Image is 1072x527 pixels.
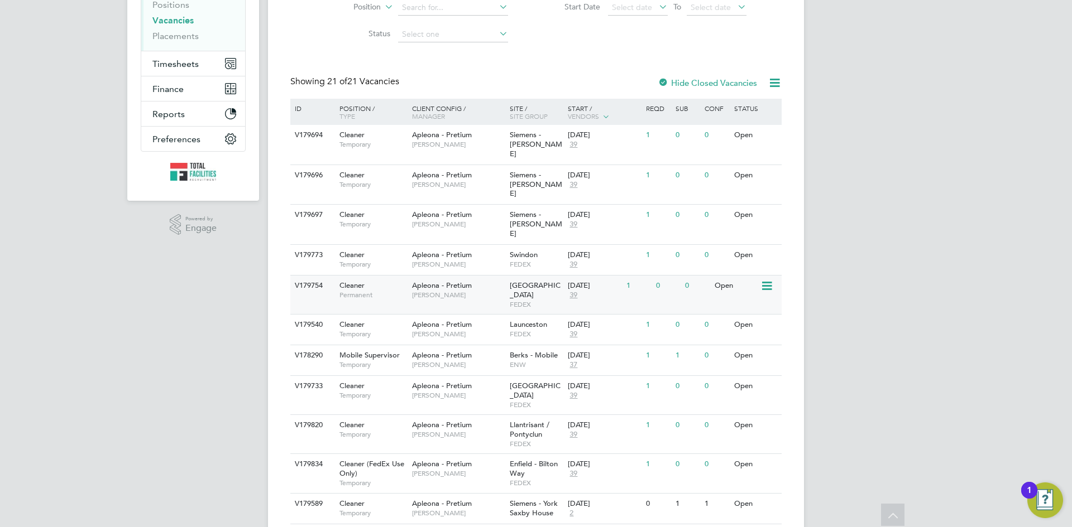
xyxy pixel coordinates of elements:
div: V179540 [292,315,331,335]
div: 1 [702,494,731,514]
div: 0 [702,245,731,265]
span: 39 [568,140,579,149]
div: 1 [673,494,702,514]
div: [DATE] [568,499,640,509]
a: Powered byEngage [170,214,217,235]
span: [PERSON_NAME] [412,391,504,400]
span: FEDEX [510,439,563,448]
div: 0 [702,315,731,335]
span: Siemens - [PERSON_NAME] [510,130,562,158]
div: Start / [565,99,643,127]
span: Powered by [185,214,217,224]
span: Apleona - Pretium [412,499,472,508]
div: 0 [673,454,702,475]
div: 0 [643,494,672,514]
span: Apleona - Pretium [412,210,472,219]
span: FEDEX [510,260,563,269]
span: 39 [568,469,579,478]
span: Apleona - Pretium [412,170,472,180]
div: Open [731,205,780,225]
span: Type [339,112,355,120]
span: Apleona - Pretium [412,381,472,390]
span: Manager [412,112,445,120]
div: 0 [702,205,731,225]
span: Enfield - Bilton Way [510,459,558,478]
span: Temporary [339,391,406,400]
span: [PERSON_NAME] [412,140,504,149]
span: FEDEX [510,400,563,409]
span: Swindon [510,250,538,259]
div: Status [731,99,780,118]
span: Cleaner [339,130,365,139]
div: Open [731,245,780,265]
div: Reqd [643,99,672,118]
button: Timesheets [141,51,245,76]
div: 0 [702,415,731,436]
div: [DATE] [568,250,640,260]
div: 1 [624,275,653,296]
span: FEDEX [510,300,563,309]
span: Cleaner (FedEx Use Only) [339,459,404,478]
span: Temporary [339,478,406,487]
div: 0 [673,205,702,225]
div: [DATE] [568,210,640,220]
span: Apleona - Pretium [412,130,472,139]
div: V178290 [292,345,331,366]
span: Temporary [339,360,406,369]
div: Open [712,275,760,296]
div: Conf [702,99,731,118]
div: 1 [643,315,672,335]
div: 0 [702,165,731,186]
div: 0 [702,345,731,366]
div: 0 [673,245,702,265]
button: Open Resource Center, 1 new notification [1027,482,1063,518]
label: Status [326,28,390,38]
div: V179820 [292,415,331,436]
div: 1 [1027,490,1032,505]
div: 0 [673,376,702,397]
span: [PERSON_NAME] [412,291,504,299]
div: [DATE] [568,420,640,430]
div: Open [731,494,780,514]
span: [GEOGRAPHIC_DATA] [510,381,561,400]
div: 1 [643,125,672,146]
div: [DATE] [568,460,640,469]
label: Position [317,2,381,13]
div: [DATE] [568,130,640,140]
span: Cleaner [339,499,365,508]
span: 39 [568,430,579,439]
label: Hide Closed Vacancies [658,78,757,88]
label: Start Date [536,2,600,12]
span: Timesheets [152,59,199,69]
div: V179733 [292,376,331,397]
span: 39 [568,330,579,339]
div: 0 [653,275,682,296]
div: Open [731,376,780,397]
input: Select one [398,27,508,42]
div: [DATE] [568,320,640,330]
span: 21 Vacancies [327,76,399,87]
div: 1 [643,376,672,397]
span: [PERSON_NAME] [412,330,504,339]
span: [PERSON_NAME] [412,360,504,369]
div: 0 [673,415,702,436]
span: Cleaner [339,281,365,290]
span: Siemens - [PERSON_NAME] [510,210,562,238]
div: V179834 [292,454,331,475]
span: Launceston [510,320,547,329]
div: V179773 [292,245,331,265]
span: 37 [568,360,579,370]
span: Permanent [339,291,406,299]
span: [PERSON_NAME] [412,430,504,439]
div: [DATE] [568,351,640,360]
span: Cleaner [339,320,365,329]
span: 39 [568,391,579,400]
span: Temporary [339,509,406,518]
div: Open [731,454,780,475]
span: 21 of [327,76,347,87]
span: Apleona - Pretium [412,420,472,429]
div: [DATE] [568,281,621,291]
span: Mobile Supervisor [339,350,400,360]
span: Finance [152,84,184,94]
span: [PERSON_NAME] [412,180,504,189]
